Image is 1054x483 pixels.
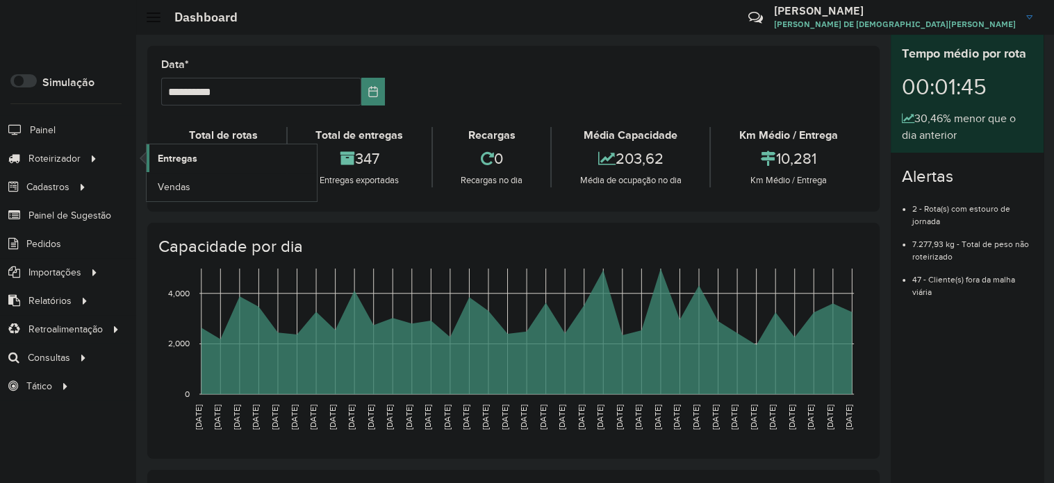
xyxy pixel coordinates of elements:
[160,10,238,25] h2: Dashboard
[672,405,681,430] text: [DATE]
[902,63,1032,110] div: 00:01:45
[443,405,452,430] text: [DATE]
[158,180,190,194] span: Vendas
[30,123,56,137] span: Painel
[481,405,490,430] text: [DATE]
[308,405,318,430] text: [DATE]
[291,144,428,173] div: 347
[436,144,547,173] div: 0
[366,405,375,430] text: [DATE]
[291,173,428,187] div: Entregas exportadas
[28,151,81,166] span: Roteirizador
[714,127,862,144] div: Km Médio / Entrega
[404,405,413,430] text: [DATE]
[714,144,862,173] div: 10,281
[26,237,61,251] span: Pedidos
[185,389,190,398] text: 0
[147,144,317,172] a: Entregas
[232,405,241,430] text: [DATE]
[194,405,203,430] text: [DATE]
[26,379,52,393] span: Tático
[912,228,1032,263] li: 7.277,93 kg - Total de peso não roteirizado
[161,56,189,73] label: Data
[749,405,758,430] text: [DATE]
[844,405,853,430] text: [DATE]
[28,208,111,223] span: Painel de Sugestão
[555,127,706,144] div: Média Capacidade
[361,78,385,105] button: Choose Date
[28,350,70,365] span: Consultas
[557,405,566,430] text: [DATE]
[500,405,509,430] text: [DATE]
[538,405,547,430] text: [DATE]
[251,405,260,430] text: [DATE]
[902,110,1032,144] div: 30,46% menor que o dia anterior
[577,405,586,430] text: [DATE]
[555,144,706,173] div: 203,62
[158,151,197,166] span: Entregas
[774,18,1016,31] span: [PERSON_NAME] DE [DEMOGRAPHIC_DATA][PERSON_NAME]
[912,263,1032,298] li: 47 - Cliente(s) fora da malha viária
[555,173,706,187] div: Média de ocupação no dia
[147,173,317,201] a: Vendas
[26,180,69,194] span: Cadastros
[595,405,604,430] text: [DATE]
[461,405,470,430] text: [DATE]
[168,289,190,298] text: 4,000
[158,237,866,257] h4: Capacidade por dia
[768,405,777,430] text: [DATE]
[165,127,283,144] div: Total de rotas
[902,44,1032,63] div: Tempo médio por rota
[519,405,528,430] text: [DATE]
[912,192,1032,228] li: 2 - Rota(s) com estouro de jornada
[213,405,222,430] text: [DATE]
[787,405,796,430] text: [DATE]
[691,405,700,430] text: [DATE]
[806,405,815,430] text: [DATE]
[653,405,662,430] text: [DATE]
[42,74,94,91] label: Simulação
[714,173,862,187] div: Km Médio / Entrega
[615,405,624,430] text: [DATE]
[347,405,356,430] text: [DATE]
[423,405,432,430] text: [DATE]
[436,173,547,187] div: Recargas no dia
[291,127,428,144] div: Total de entregas
[385,405,394,430] text: [DATE]
[168,339,190,348] text: 2,000
[741,3,771,33] a: Contato Rápido
[774,4,1016,17] h3: [PERSON_NAME]
[289,405,298,430] text: [DATE]
[270,405,279,430] text: [DATE]
[710,405,719,430] text: [DATE]
[902,167,1032,187] h4: Alertas
[634,405,643,430] text: [DATE]
[730,405,739,430] text: [DATE]
[436,127,547,144] div: Recargas
[28,265,81,280] span: Importações
[28,294,72,308] span: Relatórios
[28,322,103,337] span: Retroalimentação
[825,405,834,430] text: [DATE]
[328,405,337,430] text: [DATE]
